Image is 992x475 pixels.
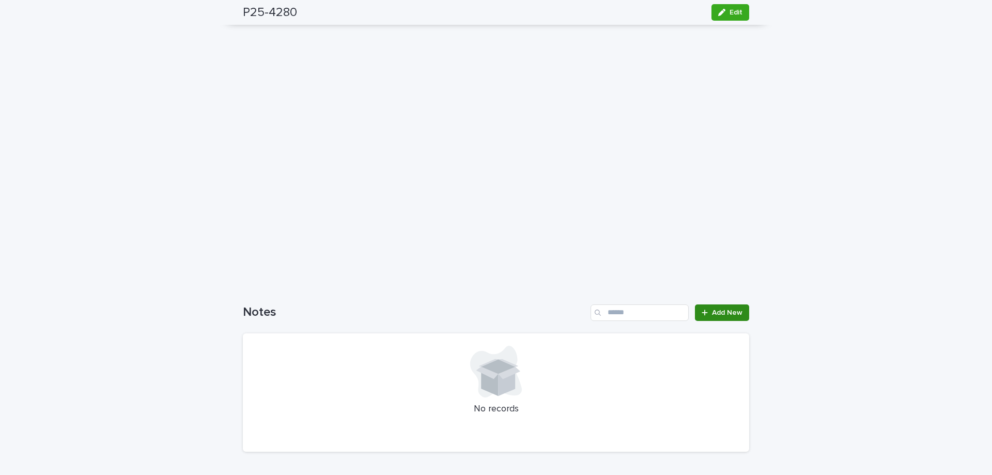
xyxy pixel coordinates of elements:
h2: P25-4280 [243,5,297,20]
span: Add New [712,309,742,316]
button: Edit [711,4,749,21]
input: Search [591,304,689,321]
h1: Notes [243,305,586,320]
a: Add New [695,304,749,321]
span: Edit [730,9,742,16]
p: No records [255,404,737,415]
